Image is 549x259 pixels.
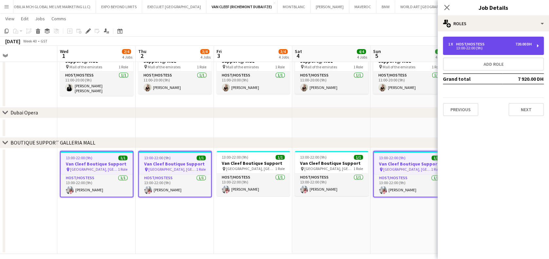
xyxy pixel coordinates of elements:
[122,55,132,60] div: 4 Jobs
[357,49,366,54] span: 4/4
[431,155,441,160] span: 1/1
[395,0,488,13] button: WORLD ART [GEOGRAPHIC_DATA] [DATE] - [DATE]
[197,155,206,160] span: 1/1
[139,174,211,197] app-card-role: Host/Hostess1/113:00-22:00 (9h)[PERSON_NAME]
[275,155,285,160] span: 1/1
[374,161,446,167] h3: Van Cleef Boutique Support
[60,43,133,96] app-job-card: 11:00-20:00 (9h)1/1Van Cleef Boutique Support@ MOE Mall of the emirates1 RoleHost/Hostess1/111:00...
[275,166,285,171] span: 1 Role
[304,166,353,171] span: [GEOGRAPHIC_DATA], [GEOGRAPHIC_DATA]
[60,48,68,54] span: Wed
[508,103,544,116] button: Next
[217,48,222,54] span: Fri
[300,155,327,160] span: 13:00-22:00 (9h)
[22,39,38,43] span: Week 40
[349,0,376,13] button: MAVEROC
[431,167,441,172] span: 1 Role
[373,151,446,197] app-job-card: 13:00-22:00 (9h)1/1Van Cleef Boutique Support [GEOGRAPHIC_DATA], [GEOGRAPHIC_DATA]1 RoleHost/Host...
[217,174,290,196] app-card-role: Host/Hostess1/113:00-22:00 (9h)[PERSON_NAME]
[379,155,406,160] span: 13:00-22:00 (9h)
[35,16,45,22] span: Jobs
[376,0,395,13] button: BNW
[275,64,285,69] span: 1 Role
[217,151,290,196] app-job-card: 13:00-22:00 (9h)1/1Van Cleef Boutique Support [GEOGRAPHIC_DATA], [GEOGRAPHIC_DATA]1 RoleHost/Host...
[383,64,415,69] span: Mall of the emirates
[226,64,259,69] span: Mall of the emirates
[311,0,349,13] button: [PERSON_NAME]
[353,166,363,171] span: 1 Role
[278,49,288,54] span: 3/4
[70,167,118,172] span: [GEOGRAPHIC_DATA], [GEOGRAPHIC_DATA]
[66,155,92,160] span: 13:00-22:00 (9h)
[148,64,180,69] span: Mall of the emirates
[60,151,133,197] app-job-card: 13:00-22:00 (9h)1/1Van Cleef Boutique Support [GEOGRAPHIC_DATA], [GEOGRAPHIC_DATA]1 RoleHost/Host...
[138,72,212,94] app-card-role: Host/Hostess1/111:00-20:00 (9h)[PERSON_NAME]
[448,42,456,46] div: 1 x
[448,46,532,50] div: 13:00-22:00 (9h)
[456,42,487,46] div: Host/Hostess
[354,155,363,160] span: 1/1
[295,174,368,196] app-card-role: Host/Hostess1/113:00-22:00 (9h)[PERSON_NAME]
[96,0,142,13] button: EXPO BEYOND LIMITS
[373,43,446,94] app-job-card: 11:00-20:00 (9h)1/1Van Cleef Boutique Support@ MOE Mall of the emirates1 RoleHost/Hostess1/111:00...
[138,43,212,94] app-job-card: 11:00-20:00 (9h)1/1Van Cleef Boutique Support@ MOE Mall of the emirates1 RoleHost/Hostess1/111:00...
[69,64,102,69] span: Mall of the emirates
[295,48,302,54] span: Sat
[148,167,196,172] span: [GEOGRAPHIC_DATA], [GEOGRAPHIC_DATA]
[5,38,20,44] div: [DATE]
[49,14,69,23] a: Comms
[373,48,381,54] span: Sun
[118,167,127,172] span: 1 Role
[139,161,211,167] h3: Van Cleef Boutique Support
[196,167,206,172] span: 1 Role
[61,174,133,197] app-card-role: Host/Hostess1/113:00-22:00 (9h)[PERSON_NAME]
[51,16,66,22] span: Comms
[443,74,502,84] td: Grand total
[383,167,431,172] span: [GEOGRAPHIC_DATA], [GEOGRAPHIC_DATA]
[357,55,367,60] div: 4 Jobs
[432,64,441,69] span: 1 Role
[61,161,133,167] h3: Van Cleef Boutique Support
[200,49,209,54] span: 3/4
[374,174,446,197] app-card-role: Host/Hostess1/113:00-22:00 (9h)[PERSON_NAME]
[515,42,532,46] div: 720.00 DH
[438,16,549,31] div: Roles
[138,151,212,197] app-job-card: 13:00-22:00 (9h)1/1Van Cleef Boutique Support [GEOGRAPHIC_DATA], [GEOGRAPHIC_DATA]1 RoleHost/Host...
[222,155,248,160] span: 13:00-22:00 (9h)
[443,58,544,71] button: Add role
[438,3,549,12] h3: Job Details
[295,43,368,94] app-job-card: 11:00-20:00 (9h)1/1Van Cleef Boutique Support@ MOE Mall of the emirates1 RoleHost/Hostess1/111:00...
[217,43,290,94] app-job-card: 11:00-20:00 (9h)1/1Van Cleef Boutique Support@ MOE Mall of the emirates1 RoleHost/Hostess1/111:00...
[41,39,47,43] div: GST
[226,166,275,171] span: [GEOGRAPHIC_DATA], [GEOGRAPHIC_DATA]
[295,151,368,196] app-job-card: 13:00-22:00 (9h)1/1Van Cleef Boutique Support [GEOGRAPHIC_DATA], [GEOGRAPHIC_DATA]1 RoleHost/Host...
[277,0,311,13] button: MONTBLANC
[435,55,445,60] div: 4 Jobs
[502,74,544,84] td: 7 920.00 DH
[144,155,171,160] span: 13:00-22:00 (9h)
[206,0,277,13] button: VAN CLEEF (RICHEMONT DUBAI FZE)
[32,14,47,23] a: Jobs
[443,103,478,116] button: Previous
[217,160,290,166] h3: Van Cleef Boutique Support
[197,64,206,69] span: 1 Role
[435,49,444,54] span: 4/4
[216,52,222,60] span: 3
[18,14,31,23] a: Edit
[138,48,146,54] span: Thu
[10,139,95,146] div: BOUTIQUE SUPPORT GALLERIA MALL
[279,55,289,60] div: 4 Jobs
[304,64,337,69] span: Mall of the emirates
[217,72,290,94] app-card-role: Host/Hostess1/111:00-20:00 (9h)[PERSON_NAME]
[122,49,131,54] span: 2/4
[60,72,133,96] app-card-role: Host/Hostess1/111:00-20:00 (9h)[PERSON_NAME] [PERSON_NAME]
